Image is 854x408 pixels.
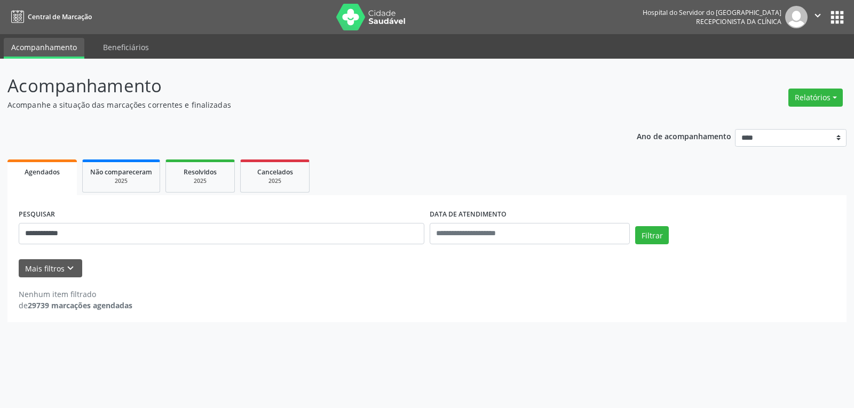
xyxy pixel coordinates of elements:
button: Relatórios [788,89,843,107]
label: PESQUISAR [19,206,55,223]
div: 2025 [90,177,152,185]
p: Acompanhamento [7,73,595,99]
a: Beneficiários [96,38,156,57]
button: apps [828,8,847,27]
div: 2025 [173,177,227,185]
span: Agendados [25,167,60,177]
span: Recepcionista da clínica [696,17,781,26]
label: DATA DE ATENDIMENTO [430,206,507,223]
strong: 29739 marcações agendadas [28,300,132,310]
span: Resolvidos [184,167,217,177]
a: Acompanhamento [4,38,84,59]
div: Nenhum item filtrado [19,289,132,300]
button: Filtrar [635,226,669,244]
span: Não compareceram [90,167,152,177]
i: keyboard_arrow_down [65,262,76,274]
a: Central de Marcação [7,8,92,26]
div: 2025 [248,177,302,185]
button:  [808,6,828,28]
button: Mais filtroskeyboard_arrow_down [19,259,82,278]
span: Cancelados [257,167,293,177]
span: Central de Marcação [28,12,92,21]
i:  [812,10,824,21]
div: Hospital do Servidor do [GEOGRAPHIC_DATA] [643,8,781,17]
img: img [785,6,808,28]
p: Ano de acompanhamento [637,129,731,142]
p: Acompanhe a situação das marcações correntes e finalizadas [7,99,595,110]
div: de [19,300,132,311]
